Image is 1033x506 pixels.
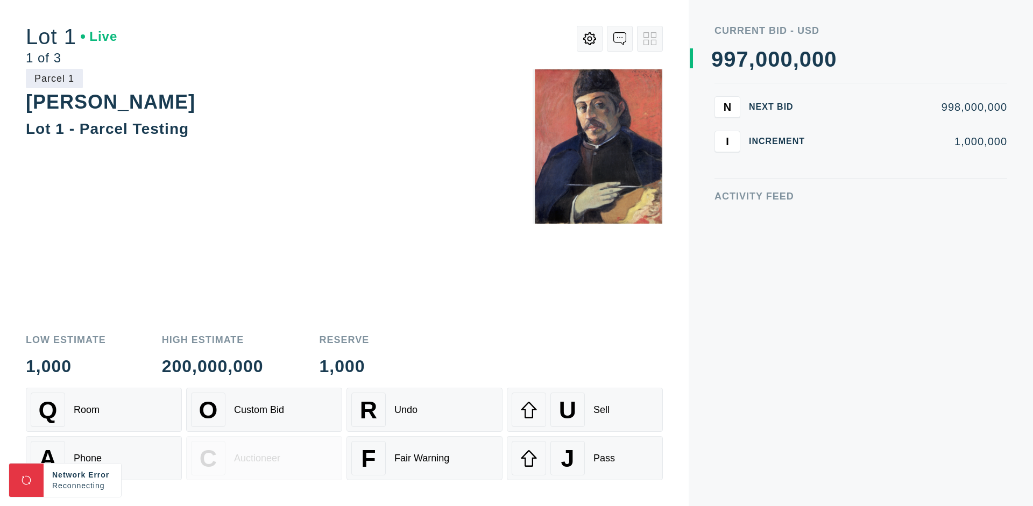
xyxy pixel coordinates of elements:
div: 1 of 3 [26,52,117,65]
div: Network Error [52,469,112,480]
div: 0 [799,48,812,70]
div: 9 [724,48,736,70]
div: Parcel 1 [26,69,83,88]
div: 998,000,000 [822,102,1007,112]
div: , [793,48,799,263]
div: 200,000,000 [162,358,264,375]
div: 0 [780,48,793,70]
div: High Estimate [162,335,264,345]
div: Low Estimate [26,335,106,345]
div: 7 [737,48,749,70]
span: R [360,396,377,424]
div: 0 [755,48,768,70]
button: CAuctioneer [186,436,342,480]
div: 9 [711,48,724,70]
div: Reserve [320,335,370,345]
div: Fair Warning [394,453,449,464]
div: Auctioneer [234,453,280,464]
div: 1,000,000 [822,136,1007,147]
div: Live [81,30,117,43]
div: 0 [824,48,837,70]
div: 1,000 [26,358,106,375]
span: J [561,445,574,472]
span: Q [39,396,58,424]
div: 1,000 [320,358,370,375]
span: A [39,445,56,472]
div: Pass [593,453,615,464]
div: Room [74,404,100,416]
button: QRoom [26,388,182,432]
div: Undo [394,404,418,416]
button: USell [507,388,663,432]
div: Next Bid [749,103,813,111]
div: Current Bid - USD [714,26,1007,35]
span: U [559,396,576,424]
div: Custom Bid [234,404,284,416]
button: OCustom Bid [186,388,342,432]
button: APhone [26,436,182,480]
div: , [749,48,755,263]
div: Sell [593,404,610,416]
span: N [724,101,731,113]
button: JPass [507,436,663,480]
div: 0 [812,48,824,70]
span: I [726,135,729,147]
span: F [361,445,376,472]
div: Reconnecting [52,480,112,491]
div: Lot 1 [26,26,117,47]
div: Activity Feed [714,191,1007,201]
div: Increment [749,137,813,146]
button: I [714,131,740,152]
span: C [200,445,217,472]
div: [PERSON_NAME] [26,91,195,113]
button: RUndo [346,388,503,432]
button: N [714,96,740,118]
div: Lot 1 - Parcel Testing [26,120,189,137]
div: Phone [74,453,102,464]
button: FFair Warning [346,436,503,480]
span: O [199,396,218,424]
div: 0 [768,48,780,70]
